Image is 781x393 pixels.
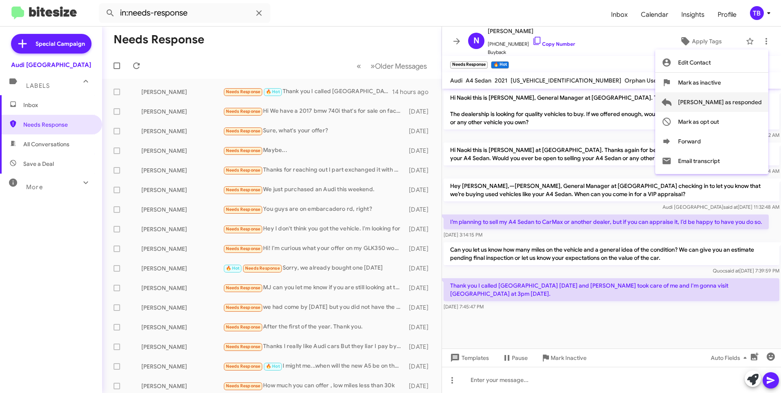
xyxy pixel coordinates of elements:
span: Mark as opt out [678,112,719,132]
span: Mark as inactive [678,73,721,92]
button: Email transcript [655,151,768,171]
span: Edit Contact [678,53,711,72]
span: [PERSON_NAME] as responded [678,92,762,112]
button: Forward [655,132,768,151]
